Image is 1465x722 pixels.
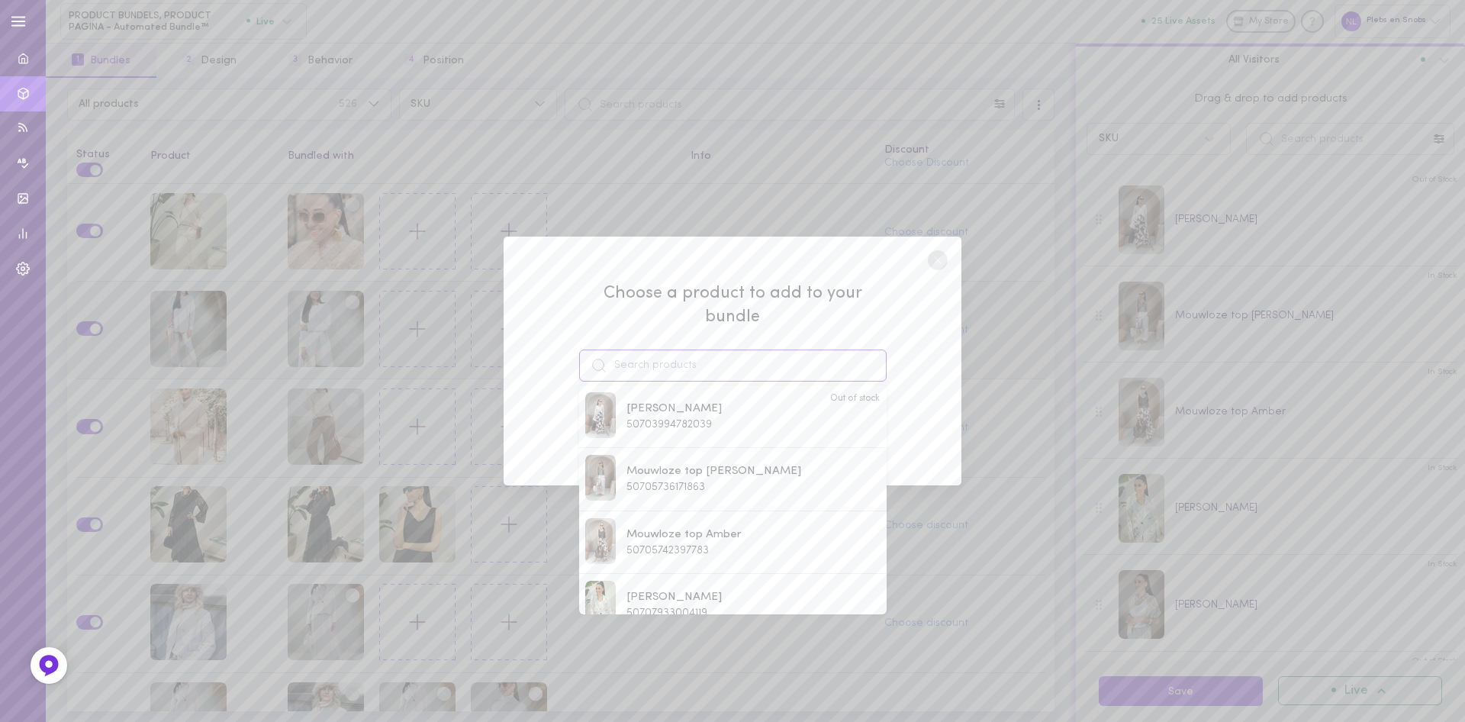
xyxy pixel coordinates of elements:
input: Search products [579,350,887,382]
span: Mouwloze top [PERSON_NAME] [626,463,801,480]
span: Choose a product to add to your bundle [579,282,887,330]
img: Feedback Button [37,654,60,677]
span: Out of stock [830,394,880,403]
span: 50703994782039 [626,419,712,430]
span: [PERSON_NAME] [626,401,722,417]
span: Mouwloze top Amber [626,527,742,543]
span: 50705736171863 [626,482,705,493]
span: 50707933004119 [626,608,707,619]
span: [PERSON_NAME] [626,589,722,606]
span: 50705742397783 [626,545,709,556]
